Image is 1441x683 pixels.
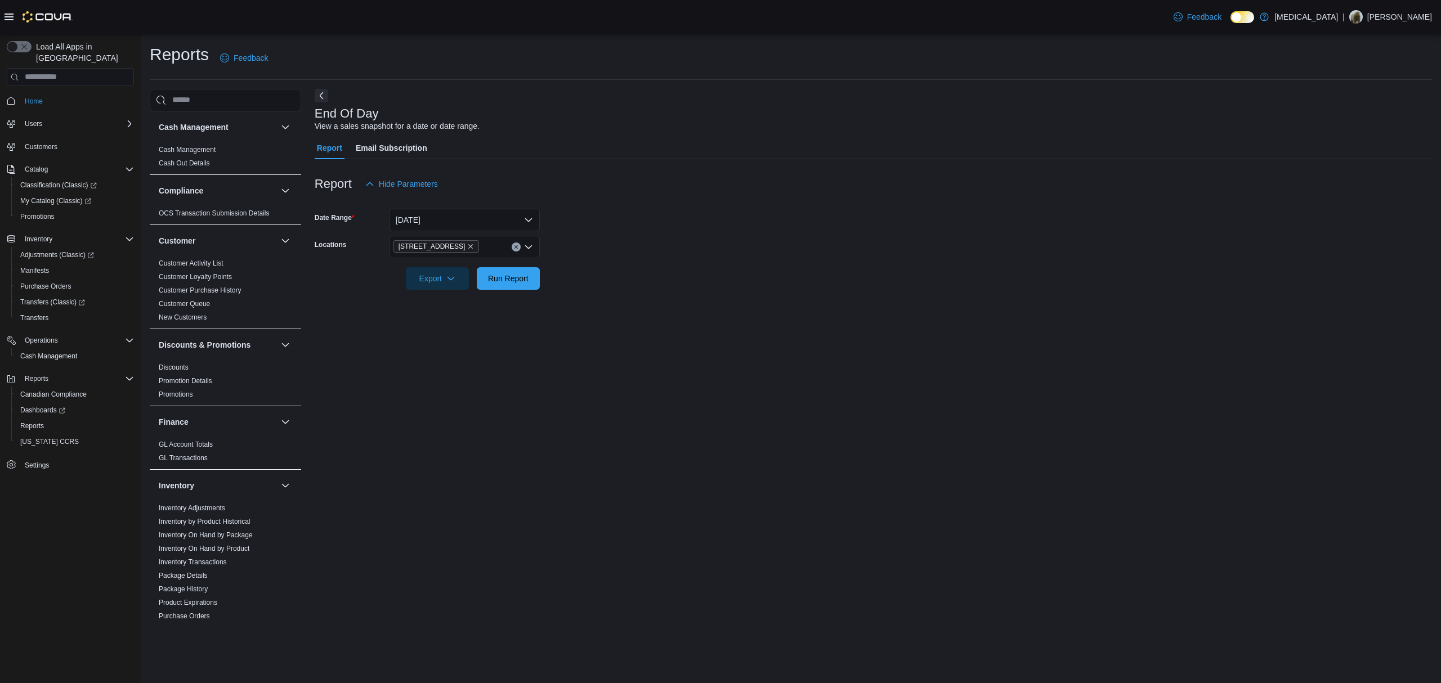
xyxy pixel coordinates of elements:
[20,334,134,347] span: Operations
[159,572,208,579] a: Package Details
[16,210,134,223] span: Promotions
[159,273,232,281] a: Customer Loyalty Points
[20,232,57,246] button: Inventory
[11,310,138,326] button: Transfers
[159,299,210,308] span: Customer Queue
[2,138,138,155] button: Customers
[16,295,134,309] span: Transfers (Classic)
[2,116,138,132] button: Users
[11,247,138,263] a: Adjustments (Classic)
[11,387,138,402] button: Canadian Compliance
[159,377,212,385] a: Promotion Details
[11,348,138,364] button: Cash Management
[159,518,250,525] a: Inventory by Product Historical
[16,349,82,363] a: Cash Management
[20,406,65,415] span: Dashboards
[20,117,47,131] button: Users
[159,209,270,217] a: OCS Transaction Submission Details
[20,390,87,399] span: Canadian Compliance
[16,194,96,208] a: My Catalog (Classic)
[150,438,301,469] div: Finance
[16,349,134,363] span: Cash Management
[2,371,138,387] button: Reports
[25,461,49,470] span: Settings
[11,278,138,294] button: Purchase Orders
[11,263,138,278] button: Manifests
[1274,10,1338,24] p: [MEDICAL_DATA]
[1230,23,1231,24] span: Dark Mode
[159,558,227,566] a: Inventory Transactions
[150,361,301,406] div: Discounts & Promotions
[159,416,189,428] h3: Finance
[159,339,250,351] h3: Discounts & Promotions
[159,390,193,399] span: Promotions
[159,159,210,168] span: Cash Out Details
[279,120,292,134] button: Cash Management
[20,352,77,361] span: Cash Management
[488,273,529,284] span: Run Report
[16,210,59,223] a: Promotions
[393,240,480,253] span: 460 Granville St
[16,403,70,417] a: Dashboards
[159,145,216,154] span: Cash Management
[524,242,533,251] button: Open list of options
[11,193,138,209] a: My Catalog (Classic)
[279,415,292,429] button: Finance
[159,440,213,449] span: GL Account Totals
[159,504,225,512] a: Inventory Adjustments
[159,612,210,621] span: Purchase Orders
[20,266,49,275] span: Manifests
[356,137,427,159] span: Email Subscription
[159,390,193,398] a: Promotions
[159,545,249,552] a: Inventory On Hand by Product
[25,235,52,244] span: Inventory
[16,248,134,262] span: Adjustments (Classic)
[279,184,292,197] button: Compliance
[279,338,292,352] button: Discounts & Promotions
[16,264,53,277] a: Manifests
[159,259,223,267] a: Customer Activity List
[16,419,134,433] span: Reports
[315,89,328,102] button: Next
[11,402,138,418] a: Dashboards
[159,599,217,606] a: Product Expirations
[315,120,480,132] div: View a sales snapshot for a date or date range.
[159,416,276,428] button: Finance
[159,376,212,385] span: Promotion Details
[11,209,138,224] button: Promotions
[159,480,276,491] button: Inventory
[16,295,89,309] a: Transfers (Classic)
[315,240,347,249] label: Locations
[159,185,276,196] button: Compliance
[16,311,53,325] a: Transfers
[1187,11,1221,23] span: Feedback
[2,93,138,109] button: Home
[2,161,138,177] button: Catalog
[20,140,62,154] a: Customers
[16,435,134,448] span: Washington CCRS
[16,280,134,293] span: Purchase Orders
[150,206,301,224] div: Compliance
[379,178,438,190] span: Hide Parameters
[20,140,134,154] span: Customers
[150,501,301,654] div: Inventory
[25,97,43,106] span: Home
[20,282,71,291] span: Purchase Orders
[1349,10,1363,24] div: Aaron Featherstone
[20,163,134,176] span: Catalog
[20,298,85,307] span: Transfers (Classic)
[150,143,301,174] div: Cash Management
[20,313,48,322] span: Transfers
[159,209,270,218] span: OCS Transaction Submission Details
[25,374,48,383] span: Reports
[159,259,223,268] span: Customer Activity List
[11,418,138,434] button: Reports
[399,241,466,252] span: [STREET_ADDRESS]
[20,250,94,259] span: Adjustments (Classic)
[159,363,189,372] span: Discounts
[20,196,91,205] span: My Catalog (Classic)
[1169,6,1226,28] a: Feedback
[20,212,55,221] span: Promotions
[16,280,76,293] a: Purchase Orders
[159,313,207,322] span: New Customers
